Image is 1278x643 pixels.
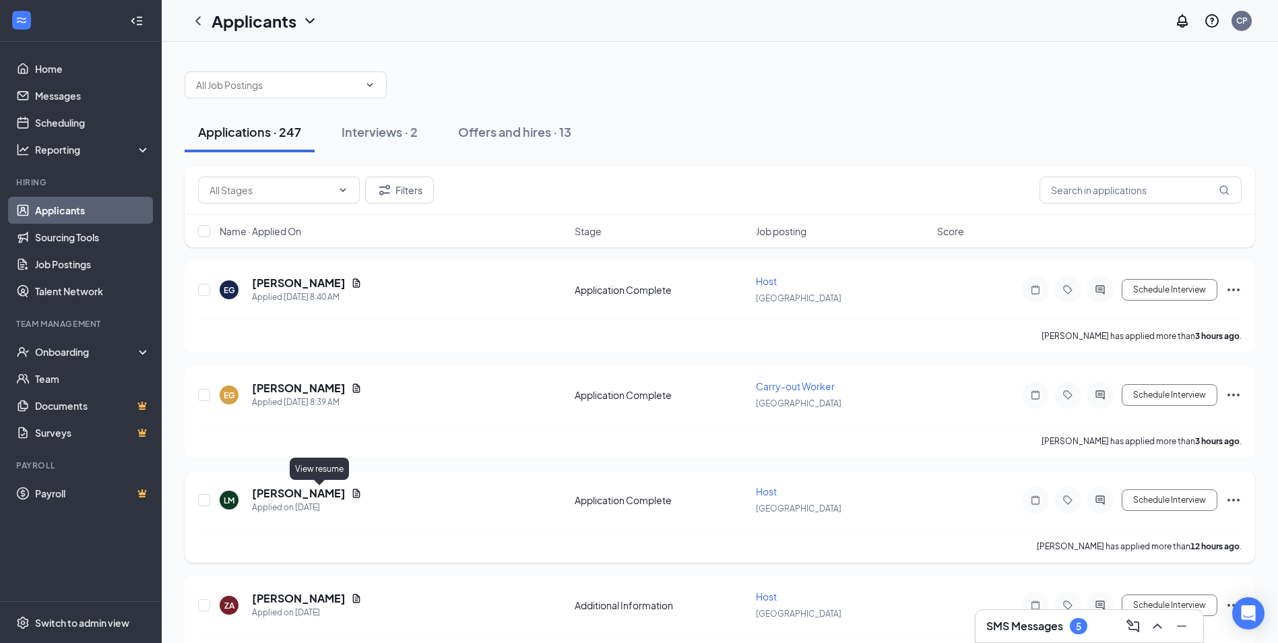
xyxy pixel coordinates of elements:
span: Host [756,275,777,287]
div: Applications · 247 [198,123,301,140]
div: ZA [224,600,234,611]
div: Open Intercom Messenger [1232,597,1265,630]
svg: UserCheck [16,345,30,359]
svg: ChevronDown [364,80,375,90]
p: [PERSON_NAME] has applied more than . [1037,541,1242,552]
svg: Document [351,593,362,604]
span: Carry-out Worker [756,380,835,392]
div: Additional Information [575,599,748,612]
svg: Ellipses [1225,597,1242,613]
div: View resume [290,458,349,480]
svg: Minimize [1174,618,1190,634]
p: [PERSON_NAME] has applied more than . [1042,435,1242,447]
svg: Analysis [16,143,30,156]
svg: WorkstreamLogo [15,13,28,27]
svg: ActiveChat [1092,600,1108,611]
svg: MagnifyingGlass [1219,185,1229,195]
svg: ActiveChat [1092,390,1108,400]
span: [GEOGRAPHIC_DATA] [756,503,841,514]
div: LM [224,495,234,506]
div: 5 [1076,621,1081,632]
svg: ChevronUp [1149,618,1165,634]
h5: [PERSON_NAME] [252,486,346,501]
button: Schedule Interview [1122,279,1217,301]
input: Search in applications [1040,177,1242,204]
div: Reporting [35,143,151,156]
svg: ActiveChat [1092,495,1108,506]
p: [PERSON_NAME] has applied more than . [1042,330,1242,342]
b: 12 hours ago [1190,541,1240,551]
a: Job Postings [35,251,150,278]
svg: ChevronDown [338,185,348,195]
a: SurveysCrown [35,419,150,446]
svg: ChevronLeft [190,13,206,29]
h5: [PERSON_NAME] [252,276,346,290]
button: Filter Filters [365,177,434,204]
svg: Document [351,488,362,499]
svg: Ellipses [1225,387,1242,403]
svg: Notifications [1174,13,1190,29]
svg: Document [351,383,362,394]
span: Job posting [756,224,806,238]
b: 3 hours ago [1195,436,1240,446]
a: PayrollCrown [35,480,150,507]
input: All Stages [210,183,332,197]
span: Stage [575,224,602,238]
a: Scheduling [35,109,150,136]
button: Schedule Interview [1122,489,1217,511]
a: Applicants [35,197,150,224]
svg: QuestionInfo [1204,13,1220,29]
div: Application Complete [575,283,748,297]
h5: [PERSON_NAME] [252,381,346,396]
h5: [PERSON_NAME] [252,591,346,606]
div: Applied [DATE] 8:39 AM [252,396,362,409]
svg: Settings [16,616,30,630]
a: Home [35,55,150,82]
a: Team [35,365,150,392]
svg: Collapse [130,14,143,28]
h1: Applicants [212,9,296,32]
button: Schedule Interview [1122,384,1217,406]
span: Host [756,590,777,603]
svg: Filter [377,182,393,198]
svg: Document [351,278,362,288]
div: Hiring [16,177,148,188]
div: Applied [DATE] 8:40 AM [252,290,362,304]
a: DocumentsCrown [35,392,150,419]
span: Name · Applied On [220,224,301,238]
span: [GEOGRAPHIC_DATA] [756,293,841,303]
svg: Tag [1060,390,1076,400]
svg: Note [1027,600,1044,611]
svg: Note [1027,284,1044,295]
button: Minimize [1171,615,1192,637]
b: 3 hours ago [1195,331,1240,341]
svg: Note [1027,390,1044,400]
div: CP [1236,15,1248,26]
a: Messages [35,82,150,109]
div: Interviews · 2 [342,123,418,140]
div: Applied on [DATE] [252,501,362,514]
span: [GEOGRAPHIC_DATA] [756,609,841,619]
button: ComposeMessage [1122,615,1144,637]
svg: Ellipses [1225,492,1242,508]
div: Payroll [16,460,148,471]
svg: Tag [1060,495,1076,506]
span: [GEOGRAPHIC_DATA] [756,398,841,408]
svg: Tag [1060,284,1076,295]
svg: ComposeMessage [1125,618,1141,634]
svg: Ellipses [1225,282,1242,298]
div: Onboarding [35,345,139,359]
div: Switch to admin view [35,616,129,630]
div: Application Complete [575,388,748,402]
button: Schedule Interview [1122,594,1217,616]
span: Score [937,224,964,238]
a: Talent Network [35,278,150,305]
input: All Job Postings [196,78,359,92]
svg: ChevronDown [302,13,318,29]
div: EG [224,390,235,401]
div: EG [224,284,235,296]
svg: ActiveChat [1092,284,1108,295]
h3: SMS Messages [986,619,1063,634]
a: Sourcing Tools [35,224,150,251]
